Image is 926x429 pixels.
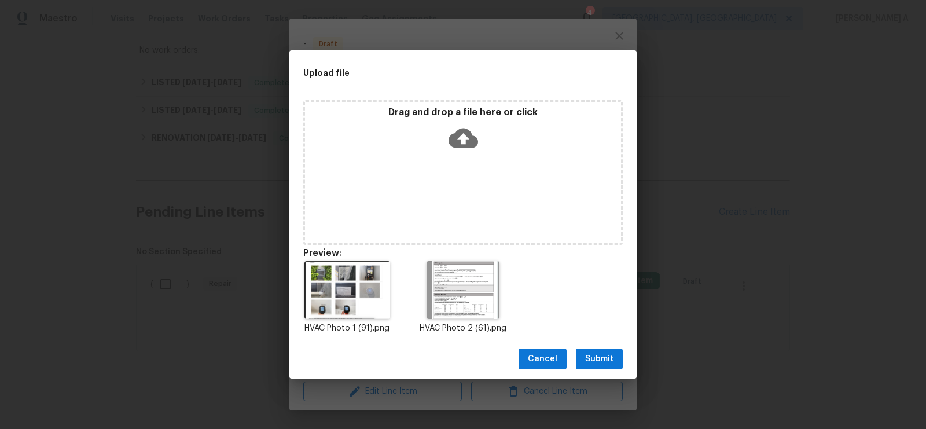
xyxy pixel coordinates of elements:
span: Cancel [528,352,557,366]
img: wf21XLloJWhnwAAAABJRU5ErkJggg== [304,261,390,319]
p: Drag and drop a file here or click [305,107,621,119]
button: Submit [576,349,623,370]
img: ATQJiIoVQXx+AAAAAElFTkSuQmCC [427,261,499,319]
p: HVAC Photo 1 (91).png [303,322,391,335]
h2: Upload file [303,67,571,79]
button: Cancel [519,349,567,370]
p: HVAC Photo 2 (61).png [419,322,507,335]
span: Submit [585,352,613,366]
